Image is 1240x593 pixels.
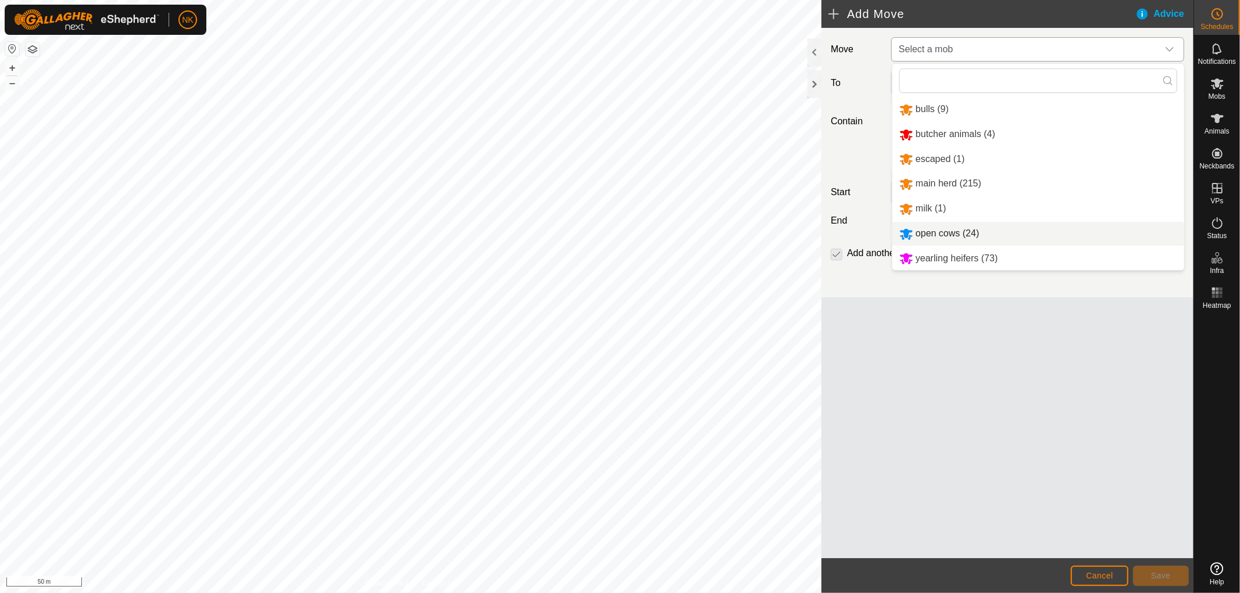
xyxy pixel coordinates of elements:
[1205,128,1230,135] span: Animals
[892,247,1184,271] li: yearling heifers
[1200,23,1233,30] span: Schedules
[5,61,19,75] button: +
[1209,93,1225,100] span: Mobs
[1198,58,1236,65] span: Notifications
[1199,163,1234,170] span: Neckbands
[826,37,887,62] label: Move
[916,154,965,164] span: escaped (1)
[892,123,1184,146] li: butcher animals
[916,104,949,114] span: bulls (9)
[1207,232,1227,239] span: Status
[891,215,907,225] label: ∞
[892,98,1184,270] ul: Option List
[1135,7,1193,21] div: Advice
[1210,578,1224,585] span: Help
[916,178,981,188] span: main herd (215)
[899,44,953,54] span: Select a mob
[1071,566,1128,586] button: Cancel
[916,129,995,139] span: butcher animals (4)
[26,42,40,56] button: Map Layers
[892,222,1184,246] li: open cows
[365,578,409,588] a: Privacy Policy
[892,98,1184,121] li: bulls
[826,185,887,199] label: Start
[847,249,968,258] label: Add another scheduled move
[14,9,159,30] img: Gallagher Logo
[916,203,946,213] span: milk (1)
[182,14,193,26] span: NK
[1203,302,1231,309] span: Heatmap
[916,253,998,263] span: yearling heifers (73)
[826,214,887,228] label: End
[892,172,1184,196] li: main herd
[826,114,887,128] label: Contain
[1151,571,1171,580] span: Save
[1210,197,1223,204] span: VPs
[1158,38,1181,61] div: dropdown trigger
[1133,566,1189,586] button: Save
[1210,267,1224,274] span: Infra
[894,38,1158,61] span: Select a mob
[422,578,456,588] a: Contact Us
[5,76,19,90] button: –
[892,197,1184,221] li: milk
[892,148,1184,171] li: escaped
[1194,558,1240,590] a: Help
[5,42,19,56] button: Reset Map
[916,228,979,238] span: open cows (24)
[828,7,1135,21] h2: Add Move
[826,71,887,95] label: To
[1086,571,1113,580] span: Cancel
